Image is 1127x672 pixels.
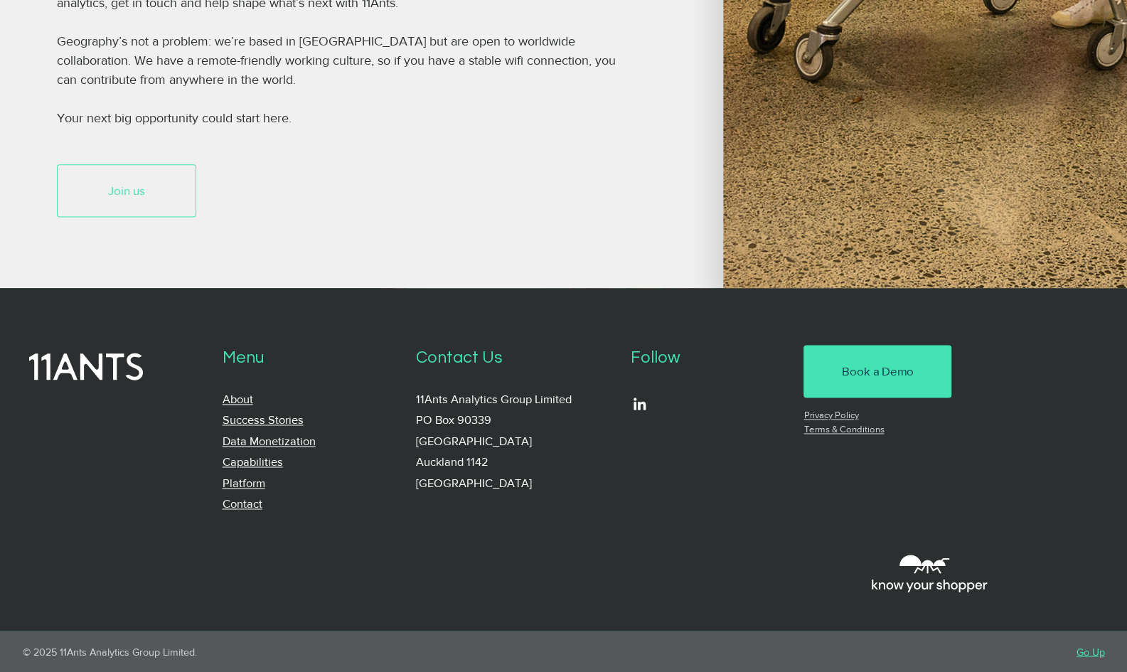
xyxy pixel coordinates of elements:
a: Capabilities [223,456,283,468]
img: LinkedIn [631,395,648,412]
a: About [223,393,253,405]
span: Your next big opportunity could start here. [57,111,292,125]
a: Success Stories [223,414,304,426]
a: Book a Demo [803,345,951,398]
p: © 2025 11Ants Analytics Group Limited. [23,646,540,657]
iframe: Embedded Content [626,462,989,631]
a: Go Up [1076,646,1104,657]
a: Data Monetization [223,435,316,447]
p: Follow [631,345,787,371]
a: Privacy Policy [803,410,858,420]
a: Join us [57,164,196,217]
span: Book a Demo [841,363,913,380]
p: Menu [223,345,400,371]
p: Contact Us [416,345,614,371]
p: 11Ants Analytics Group Limited PO Box 90339 [GEOGRAPHIC_DATA] Auckland 1142 [GEOGRAPHIC_DATA] [416,389,614,494]
span: Geography’s not a problem: we’re based in [GEOGRAPHIC_DATA] but are open to worldwide collaborati... [57,34,616,87]
a: Platform [223,477,265,489]
a: Terms & Conditions [803,424,884,434]
ul: Social Bar [631,395,648,412]
a: Contact [223,498,262,510]
span: Join us [108,182,145,199]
